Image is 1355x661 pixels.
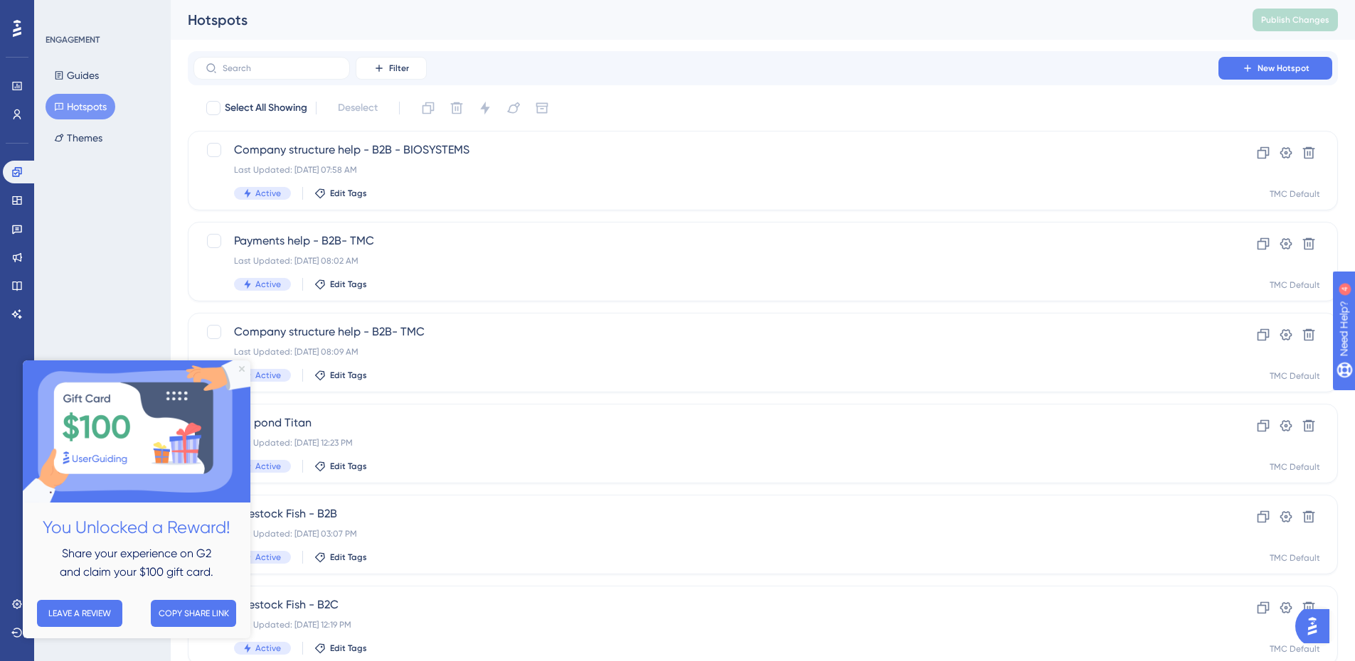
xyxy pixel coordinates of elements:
button: Publish Changes [1253,9,1338,31]
span: Livestock Fish - B2C [234,596,1178,613]
span: Edit Tags [330,370,367,381]
span: Filter [389,63,409,74]
iframe: UserGuiding AI Assistant Launcher [1295,605,1338,647]
span: Edit Tags [330,461,367,472]
span: Publish Changes [1261,14,1329,26]
h2: You Unlocked a Reward! [11,154,216,181]
button: COPY SHARE LINK [128,240,213,267]
button: Filter [356,57,427,80]
button: LEAVE A REVIEW [14,240,100,267]
span: Active [255,643,281,654]
div: ENGAGEMENT [46,34,100,45]
div: TMC Default [1270,643,1320,655]
span: Select All Showing [225,100,307,117]
div: TMC Default [1270,188,1320,200]
span: Active [255,279,281,290]
button: Edit Tags [314,279,367,290]
span: Edit Tags [330,643,367,654]
button: Themes [46,125,111,151]
span: Deselect [338,100,378,117]
span: Share your experience on G2 [39,186,188,200]
span: and claim your $100 gift card. [37,205,191,218]
div: TMC Default [1270,279,1320,291]
span: Active [255,370,281,381]
div: Last Updated: [DATE] 03:07 PM [234,528,1178,539]
span: Edit Tags [330,552,367,563]
span: Payments help - B2B- TMC [234,232,1178,249]
button: Hotspots [46,94,115,119]
div: TMC Default [1270,370,1320,382]
span: New Hotspot [1258,63,1309,74]
span: Edit Tags [330,188,367,199]
div: Last Updated: [DATE] 08:09 AM [234,346,1178,358]
span: Need Help? [33,4,89,21]
button: Guides [46,63,107,88]
button: Edit Tags [314,461,367,472]
div: TMC Default [1270,552,1320,564]
span: Company structure help - B2B- TMC [234,323,1178,340]
button: Edit Tags [314,370,367,381]
button: Edit Tags [314,643,367,654]
span: Livestock Fish - B2B [234,505,1178,522]
div: 4 [99,7,103,18]
div: Last Updated: [DATE] 12:23 PM [234,437,1178,448]
span: Company structure help - B2B - BIOSYSTEMS [234,141,1178,158]
div: TMC Default [1270,461,1320,473]
div: Last Updated: [DATE] 07:58 AM [234,164,1178,176]
button: Edit Tags [314,552,367,563]
div: Hotspots [188,10,1217,30]
span: Active [255,188,281,199]
span: Pro pond Titan [234,414,1178,431]
div: Last Updated: [DATE] 12:19 PM [234,619,1178,630]
span: Active [255,552,281,563]
button: Edit Tags [314,188,367,199]
button: New Hotspot [1218,57,1332,80]
span: Active [255,461,281,472]
button: Deselect [325,95,390,121]
input: Search [223,63,338,73]
span: Edit Tags [330,279,367,290]
div: Close Preview [216,6,222,11]
div: Last Updated: [DATE] 08:02 AM [234,255,1178,267]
